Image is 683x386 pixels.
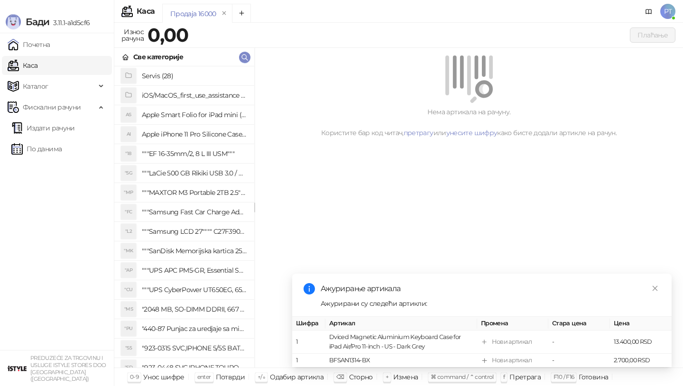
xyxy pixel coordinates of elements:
div: "S5 [121,340,136,356]
a: По данима [11,139,62,158]
div: Ажурирање артикала [321,283,660,294]
span: + [386,373,388,380]
h4: Apple Smart Folio for iPad mini (A17 Pro) - Sage [142,107,247,122]
td: 1 [292,354,325,368]
div: Нови артикал [492,337,532,347]
span: Каталог [23,77,48,96]
span: PT [660,4,675,19]
div: "MS [121,302,136,317]
div: "FC [121,204,136,220]
div: "AP [121,263,136,278]
div: "L2 [121,224,136,239]
div: "SD [121,360,136,375]
a: Издати рачуни [11,119,75,138]
div: Каса [137,8,155,15]
th: Артикал [325,317,477,331]
a: Почетна [8,35,50,54]
span: enter [197,373,211,380]
div: Сторно [349,371,373,383]
div: Измена [393,371,418,383]
div: "MK [121,243,136,258]
strong: 0,00 [148,23,188,46]
div: Нови артикал [492,356,532,365]
h4: "923-0315 SVC,IPHONE 5/5S BATTERY REMOVAL TRAY Držač za iPhone sa kojim se otvara display [142,340,247,356]
div: "5G [121,165,136,181]
div: Одабир артикла [270,371,323,383]
span: f [503,373,505,380]
td: BFSAN1314-BX [325,354,477,368]
span: close [652,285,658,292]
span: Бади [26,16,49,28]
span: Фискални рачуни [23,98,81,117]
span: info-circle [304,283,315,294]
th: Цена [610,317,672,331]
span: 0-9 [130,373,138,380]
td: Dviced Magnetic Aluminium Keyboard Case for iPad Air/Pro 11-inch - US - Dark Grey [325,331,477,354]
td: - [548,354,610,368]
div: "PU [121,321,136,336]
td: - [548,331,610,354]
h4: iOS/MacOS_first_use_assistance (4) [142,88,247,103]
div: AI [121,127,136,142]
h4: """SanDisk Memorijska kartica 256GB microSDXC sa SD adapterom SDSQXA1-256G-GN6MA - Extreme PLUS, ... [142,243,247,258]
button: Плаћање [630,28,675,43]
th: Стара цена [548,317,610,331]
span: F10 / F16 [554,373,574,380]
h4: Servis (28) [142,68,247,83]
div: "CU [121,282,136,297]
div: Готовина [579,371,608,383]
td: 1 [292,331,325,354]
div: Ажурирани су следећи артикли: [321,298,660,309]
h4: """Samsung LCD 27"""" C27F390FHUXEN""" [142,224,247,239]
th: Промена [477,317,548,331]
a: Документација [641,4,656,19]
button: remove [218,9,231,18]
div: Претрага [509,371,541,383]
div: Потврди [216,371,245,383]
h4: """Samsung Fast Car Charge Adapter, brzi auto punja_, boja crna""" [142,204,247,220]
div: AS [121,107,136,122]
h4: "923-0448 SVC,IPHONE,TOURQUE DRIVER KIT .65KGF- CM Šrafciger " [142,360,247,375]
h4: """UPS CyberPower UT650EG, 650VA/360W , line-int., s_uko, desktop""" [142,282,247,297]
h4: """UPS APC PM5-GR, Essential Surge Arrest,5 utic_nica""" [142,263,247,278]
span: ⌫ [336,373,344,380]
a: унесите шифру [446,129,498,137]
a: Close [650,283,660,294]
h4: "2048 MB, SO-DIMM DDRII, 667 MHz, Napajanje 1,8 0,1 V, Latencija CL5" [142,302,247,317]
div: Унос шифре [143,371,185,383]
a: Каса [8,56,37,75]
td: 2.700,00 RSD [610,354,672,368]
span: ⌘ command / ⌃ control [431,373,494,380]
h4: Apple iPhone 11 Pro Silicone Case - Black [142,127,247,142]
h4: "440-87 Punjac za uredjaje sa micro USB portom 4/1, Stand." [142,321,247,336]
div: Све категорије [133,52,183,62]
div: "MP [121,185,136,200]
div: "18 [121,146,136,161]
a: претрагу [404,129,434,137]
button: Add tab [232,4,251,23]
td: 13.400,00 RSD [610,331,672,354]
img: Logo [6,14,21,29]
small: PREDUZEĆE ZA TRGOVINU I USLUGE ISTYLE STORES DOO [GEOGRAPHIC_DATA] ([GEOGRAPHIC_DATA]) [30,355,106,382]
div: Износ рачуна [120,26,146,45]
div: Продаја 16000 [170,9,216,19]
span: 3.11.1-a1d5cf6 [49,18,90,27]
h4: """EF 16-35mm/2, 8 L III USM""" [142,146,247,161]
h4: """LaCie 500 GB Rikiki USB 3.0 / Ultra Compact & Resistant aluminum / USB 3.0 / 2.5""""""" [142,165,247,181]
span: ↑/↓ [258,373,265,380]
th: Шифра [292,317,325,331]
h4: """MAXTOR M3 Portable 2TB 2.5"""" crni eksterni hard disk HX-M201TCB/GM""" [142,185,247,200]
div: Нема артикала на рачуну. Користите бар код читач, или како бисте додали артикле на рачун. [266,107,672,138]
img: 64x64-companyLogo-77b92cf4-9946-4f36-9751-bf7bb5fd2c7d.png [8,359,27,378]
div: grid [114,66,254,368]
